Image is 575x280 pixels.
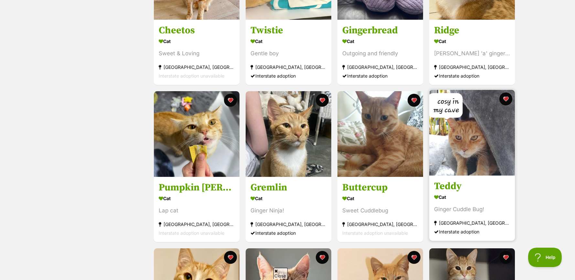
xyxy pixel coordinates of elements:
[159,220,235,229] div: [GEOGRAPHIC_DATA], [GEOGRAPHIC_DATA]
[159,206,235,215] div: Lap cat
[434,227,510,236] div: Interstate adoption
[434,37,510,46] div: Cat
[224,94,237,107] button: favourite
[154,19,240,85] a: Cheetos Cat Sweet & Loving [GEOGRAPHIC_DATA], [GEOGRAPHIC_DATA] Interstate adoption unavailable f...
[342,49,418,58] div: Outgoing and friendly
[246,91,331,177] img: Gremlin
[337,19,423,85] a: Gingerbread Cat Outgoing and friendly [GEOGRAPHIC_DATA], [GEOGRAPHIC_DATA] Interstate adoption fa...
[408,94,421,107] button: favourite
[342,206,418,215] div: Sweet Cuddlebug
[342,71,418,80] div: Interstate adoption
[159,194,235,203] div: Cat
[316,251,329,264] button: favourite
[159,37,235,46] div: Cat
[154,91,240,177] img: Pumpkin Sam
[250,229,326,237] div: Interstate adoption
[342,194,418,203] div: Cat
[159,181,235,194] h3: Pumpkin [PERSON_NAME]
[273,268,288,279] span: Close
[159,49,235,58] div: Sweet & Loving
[434,71,510,80] div: Interstate adoption
[246,177,331,242] a: Gremlin Cat Ginger Ninja! [GEOGRAPHIC_DATA], [GEOGRAPHIC_DATA] Interstate adoption favourite
[224,251,237,264] button: favourite
[408,251,421,264] button: favourite
[342,24,418,37] h3: Gingerbread
[337,177,423,242] a: Buttercup Cat Sweet Cuddlebug [GEOGRAPHIC_DATA], [GEOGRAPHIC_DATA] Interstate adoption unavailabl...
[434,205,510,214] div: Ginger Cuddle Bug!
[159,230,224,236] span: Interstate adoption unavailable
[250,206,326,215] div: Ginger Ninja!
[342,220,418,229] div: [GEOGRAPHIC_DATA], [GEOGRAPHIC_DATA]
[154,177,240,242] a: Pumpkin [PERSON_NAME] Cat Lap cat [GEOGRAPHIC_DATA], [GEOGRAPHIC_DATA] Interstate adoption unavai...
[342,230,408,236] span: Interstate adoption unavailable
[342,181,418,194] h3: Buttercup
[342,63,418,71] div: [GEOGRAPHIC_DATA], [GEOGRAPHIC_DATA]
[159,24,235,37] h3: Cheetos
[250,37,326,46] div: Cat
[159,63,235,71] div: [GEOGRAPHIC_DATA], [GEOGRAPHIC_DATA]
[250,181,326,194] h3: Gremlin
[434,180,510,192] h3: Teddy
[528,248,562,267] iframe: Help Scout Beacon - Open
[246,19,331,85] a: Twistie Cat Gentle boy [GEOGRAPHIC_DATA], [GEOGRAPHIC_DATA] Interstate adoption favourite
[342,37,418,46] div: Cat
[434,192,510,202] div: Cat
[434,63,510,71] div: [GEOGRAPHIC_DATA], [GEOGRAPHIC_DATA]
[499,92,512,105] button: favourite
[250,220,326,229] div: [GEOGRAPHIC_DATA], [GEOGRAPHIC_DATA]
[250,194,326,203] div: Cat
[250,49,326,58] div: Gentle boy
[429,90,515,176] img: Teddy
[250,24,326,37] h3: Twistie
[316,94,329,107] button: favourite
[429,175,515,241] a: Teddy Cat Ginger Cuddle Bug! [GEOGRAPHIC_DATA], [GEOGRAPHIC_DATA] Interstate adoption favourite
[434,49,510,58] div: [PERSON_NAME] 'a' ginger love
[250,71,326,80] div: Interstate adoption
[499,251,512,264] button: favourite
[429,19,515,85] a: Ridge Cat [PERSON_NAME] 'a' ginger love [GEOGRAPHIC_DATA], [GEOGRAPHIC_DATA] Interstate adoption ...
[159,73,224,79] span: Interstate adoption unavailable
[434,24,510,37] h3: Ridge
[337,91,423,177] img: Buttercup
[250,63,326,71] div: [GEOGRAPHIC_DATA], [GEOGRAPHIC_DATA]
[434,219,510,227] div: [GEOGRAPHIC_DATA], [GEOGRAPHIC_DATA]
